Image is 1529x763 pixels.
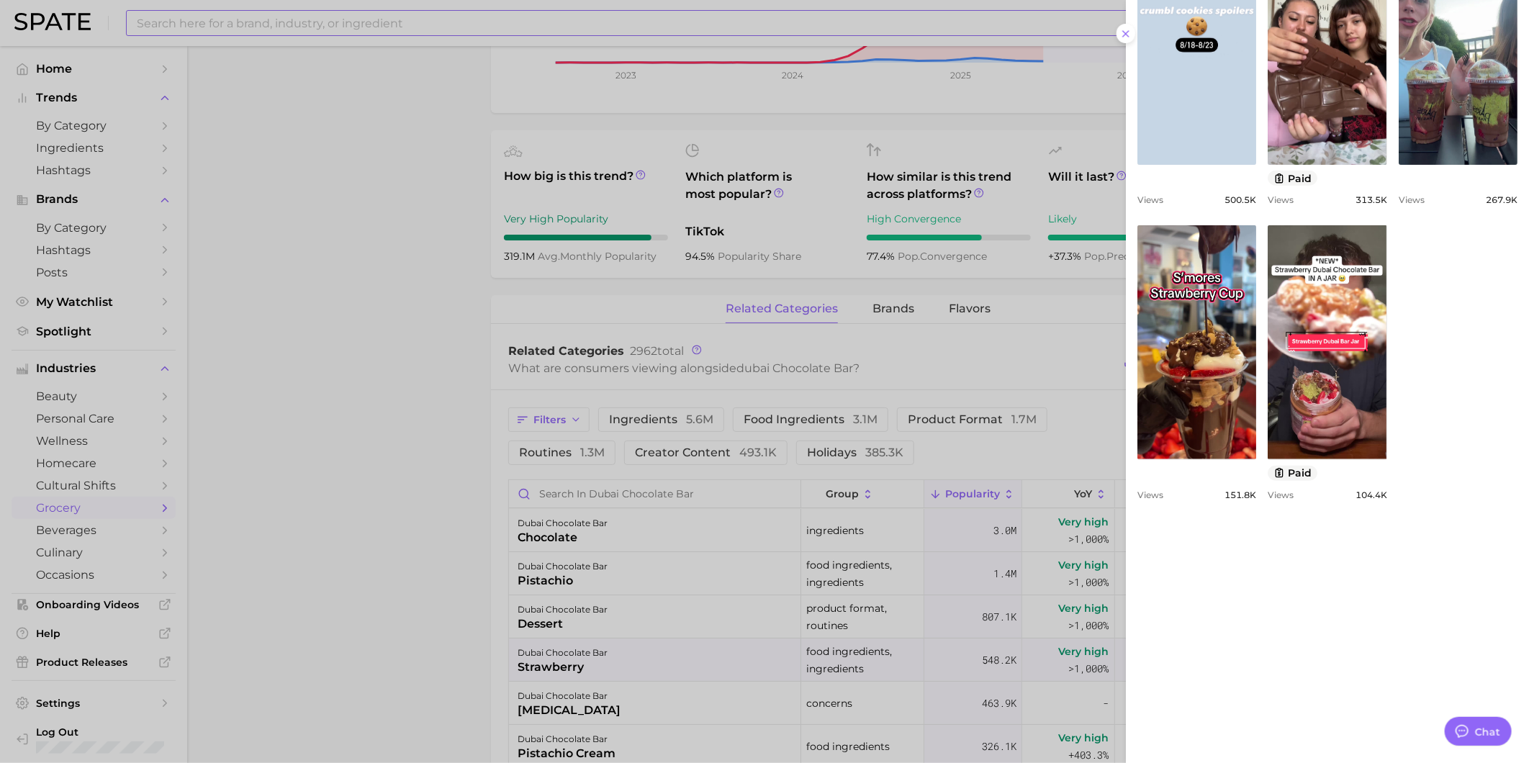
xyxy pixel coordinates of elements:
[1356,194,1387,205] span: 313.5k
[1224,489,1256,500] span: 151.8k
[1268,171,1317,186] button: paid
[1224,194,1256,205] span: 500.5k
[1486,194,1517,205] span: 267.9k
[1399,194,1425,205] span: Views
[1268,466,1317,481] button: paid
[1137,489,1163,500] span: Views
[1268,194,1294,205] span: Views
[1268,489,1294,500] span: Views
[1356,489,1387,500] span: 104.4k
[1137,194,1163,205] span: Views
